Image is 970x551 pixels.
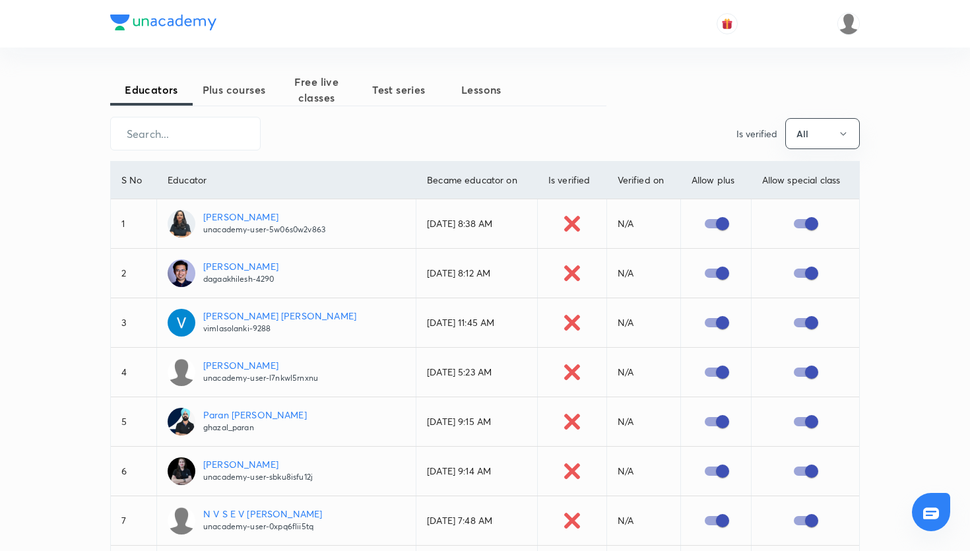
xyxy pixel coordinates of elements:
[111,162,156,199] th: S No
[416,162,538,199] th: Became educator on
[110,15,216,34] a: Company Logo
[751,162,859,199] th: Allow special class
[193,82,275,98] span: Plus courses
[416,249,538,298] td: [DATE] 8:12 AM
[111,199,156,249] td: 1
[606,298,680,348] td: N/A
[203,408,307,422] p: Paran [PERSON_NAME]
[203,259,278,273] p: [PERSON_NAME]
[111,496,156,546] td: 7
[606,162,680,199] th: Verified on
[606,397,680,447] td: N/A
[111,298,156,348] td: 3
[203,471,313,483] p: unacademy-user-sbku8isfu12j
[721,18,733,30] img: avatar
[110,82,193,98] span: Educators
[203,224,325,236] p: unacademy-user-5w06s0w2v863
[168,457,405,485] a: [PERSON_NAME]unacademy-user-sbku8isfu12j
[785,118,860,149] button: All
[203,273,278,285] p: dagaakhilesh-4290
[168,408,405,436] a: Paran [PERSON_NAME]ghazal_paran
[416,199,538,249] td: [DATE] 8:38 AM
[537,162,606,199] th: Is verified
[168,507,405,535] a: N V S E V [PERSON_NAME]unacademy-user-0xpq6flii5tq
[203,372,318,384] p: unacademy-user-l7nkwl5rnxnu
[168,210,405,238] a: [PERSON_NAME]unacademy-user-5w06s0w2v863
[837,13,860,35] img: Muzzamil
[606,249,680,298] td: N/A
[168,259,405,287] a: [PERSON_NAME]dagaakhilesh-4290
[203,358,318,372] p: [PERSON_NAME]
[606,496,680,546] td: N/A
[606,348,680,397] td: N/A
[416,298,538,348] td: [DATE] 11:45 AM
[168,309,405,337] a: [PERSON_NAME] [PERSON_NAME]vimlasolanki-9288
[416,447,538,496] td: [DATE] 9:14 AM
[156,162,416,199] th: Educator
[111,249,156,298] td: 2
[440,82,523,98] span: Lessons
[416,397,538,447] td: [DATE] 9:15 AM
[717,13,738,34] button: avatar
[203,309,356,323] p: [PERSON_NAME] [PERSON_NAME]
[736,127,777,141] p: Is verified
[168,358,405,386] a: [PERSON_NAME]unacademy-user-l7nkwl5rnxnu
[606,447,680,496] td: N/A
[203,507,322,521] p: N V S E V [PERSON_NAME]
[416,348,538,397] td: [DATE] 5:23 AM
[111,397,156,447] td: 5
[203,210,325,224] p: [PERSON_NAME]
[680,162,751,199] th: Allow plus
[358,82,440,98] span: Test series
[203,521,322,533] p: unacademy-user-0xpq6flii5tq
[606,199,680,249] td: N/A
[111,447,156,496] td: 6
[111,348,156,397] td: 4
[275,74,358,106] span: Free live classes
[416,496,538,546] td: [DATE] 7:48 AM
[203,323,356,335] p: vimlasolanki-9288
[203,422,307,434] p: ghazal_paran
[110,15,216,30] img: Company Logo
[111,117,260,150] input: Search...
[203,457,313,471] p: [PERSON_NAME]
